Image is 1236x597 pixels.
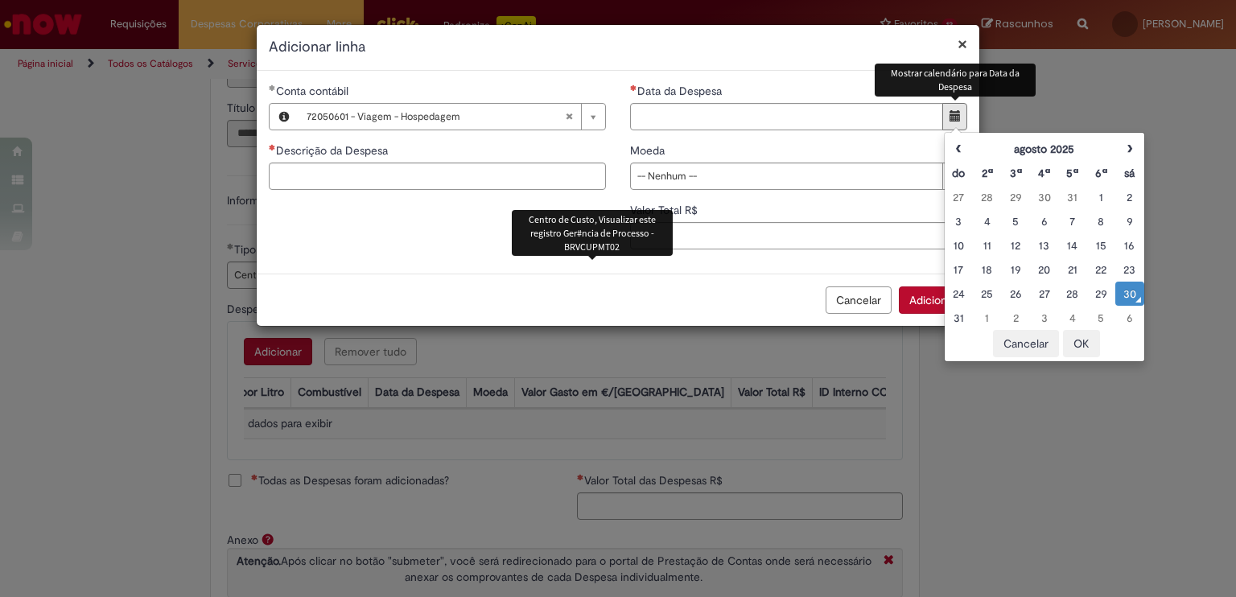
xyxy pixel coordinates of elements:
div: 29 August 2025 Friday [1091,286,1111,302]
span: Necessários [269,144,276,150]
div: O seletor de data foi aberto.30 August 2025 Saturday [1119,286,1139,302]
th: Segunda-feira [973,161,1001,185]
div: 26 August 2025 Tuesday [1005,286,1025,302]
span: Data da Despesa [637,84,725,98]
div: 14 August 2025 Thursday [1062,237,1082,253]
div: 09 August 2025 Saturday [1119,213,1139,229]
button: Conta contábil, Visualizar este registro 72050601 - Viagem - Hospedagem [270,104,299,130]
div: 02 September 2025 Tuesday [1005,310,1025,326]
span: 72050601 - Viagem - Hospedagem [307,104,565,130]
span: Moeda [630,143,668,158]
span: Necessários - Conta contábil [276,84,352,98]
div: Escolher data [944,132,1145,362]
button: Adicionar [899,286,967,314]
span: Valor Total R$ [630,203,701,217]
div: 22 August 2025 Friday [1091,261,1111,278]
div: 02 August 2025 Saturday [1119,189,1139,205]
div: 10 August 2025 Sunday [949,237,969,253]
th: Sábado [1115,161,1143,185]
th: Domingo [945,161,973,185]
th: Quarta-feira [1030,161,1058,185]
button: Cancelar [826,286,892,314]
div: 01 September 2025 Monday [977,310,997,326]
span: Descrição da Despesa [276,143,391,158]
span: Necessários [630,84,637,91]
input: Data da Despesa [630,103,943,130]
div: 27 August 2025 Wednesday [1034,286,1054,302]
div: 31 July 2025 Thursday [1062,189,1082,205]
th: Mês anterior [945,137,973,161]
div: 24 August 2025 Sunday [949,286,969,302]
th: Próximo mês [1115,137,1143,161]
input: Valor Total R$ [630,222,967,249]
div: 11 August 2025 Monday [977,237,997,253]
div: 27 July 2025 Sunday [949,189,969,205]
div: 06 September 2025 Saturday [1119,310,1139,326]
th: Sexta-feira [1087,161,1115,185]
div: 04 September 2025 Thursday [1062,310,1082,326]
div: 21 August 2025 Thursday [1062,261,1082,278]
div: 07 August 2025 Thursday [1062,213,1082,229]
a: 72050601 - Viagem - HospedagemLimpar campo Conta contábil [299,104,605,130]
div: Centro de Custo, Visualizar este registro Ger#ncia de Processo - BRVCUPMT02 [512,210,673,256]
div: 20 August 2025 Wednesday [1034,261,1054,278]
div: 29 July 2025 Tuesday [1005,189,1025,205]
div: 30 July 2025 Wednesday [1034,189,1054,205]
div: 04 August 2025 Monday [977,213,997,229]
th: agosto 2025. Alternar mês [973,137,1115,161]
th: Quinta-feira [1058,161,1086,185]
div: 25 August 2025 Monday [977,286,997,302]
div: 15 August 2025 Friday [1091,237,1111,253]
div: 31 August 2025 Sunday [949,310,969,326]
div: 06 August 2025 Wednesday [1034,213,1054,229]
div: 16 August 2025 Saturday [1119,237,1139,253]
div: 08 August 2025 Friday [1091,213,1111,229]
input: Descrição da Despesa [269,163,606,190]
button: Mostrar calendário para Data da Despesa [942,103,967,130]
div: Mostrar calendário para Data da Despesa [875,64,1036,96]
span: Obrigatório Preenchido [269,84,276,91]
div: 05 September 2025 Friday [1091,310,1111,326]
button: Cancelar [993,330,1059,357]
div: 19 August 2025 Tuesday [1005,261,1025,278]
div: 28 July 2025 Monday [977,189,997,205]
div: 05 August 2025 Tuesday [1005,213,1025,229]
div: 23 August 2025 Saturday [1119,261,1139,278]
span: -- Nenhum -- [637,163,934,189]
div: 12 August 2025 Tuesday [1005,237,1025,253]
div: 03 August 2025 Sunday [949,213,969,229]
div: 17 August 2025 Sunday [949,261,969,278]
h2: Adicionar linha [269,37,967,58]
div: 28 August 2025 Thursday [1062,286,1082,302]
th: Terça-feira [1001,161,1029,185]
div: 13 August 2025 Wednesday [1034,237,1054,253]
div: 01 August 2025 Friday [1091,189,1111,205]
abbr: Limpar campo Conta contábil [557,104,581,130]
button: Fechar modal [958,35,967,52]
button: OK [1063,330,1100,357]
div: 03 September 2025 Wednesday [1034,310,1054,326]
div: 18 August 2025 Monday [977,261,997,278]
